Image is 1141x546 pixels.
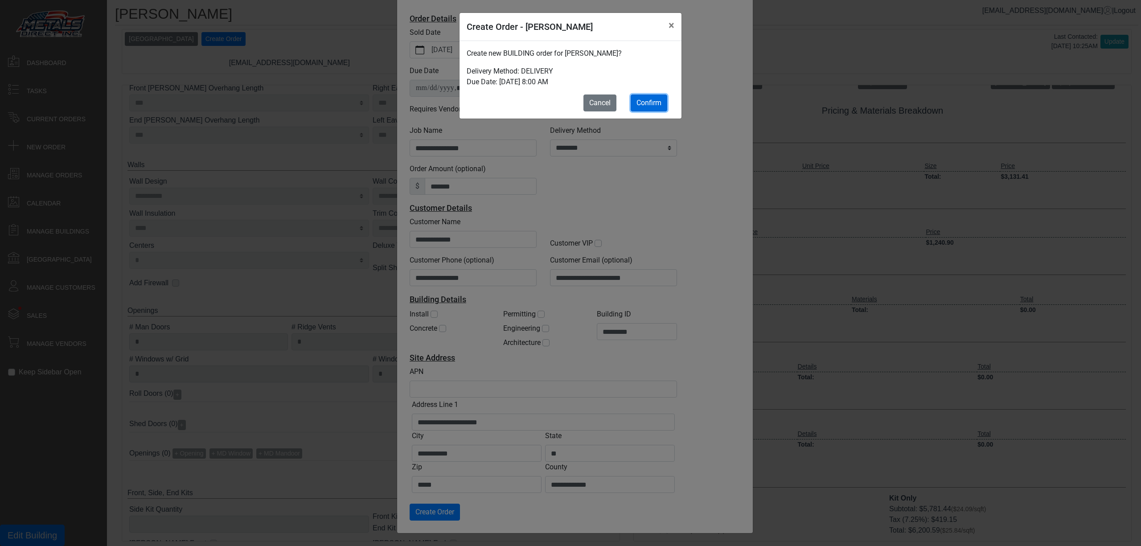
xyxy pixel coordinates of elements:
h5: Create Order - [PERSON_NAME] [467,20,593,33]
p: Create new BUILDING order for [PERSON_NAME]? [467,48,674,59]
button: Cancel [583,94,616,111]
p: Delivery Method: DELIVERY Due Date: [DATE] 8:00 AM [467,66,674,87]
button: Confirm [631,94,667,111]
span: Confirm [636,99,661,107]
button: Close [661,13,681,38]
